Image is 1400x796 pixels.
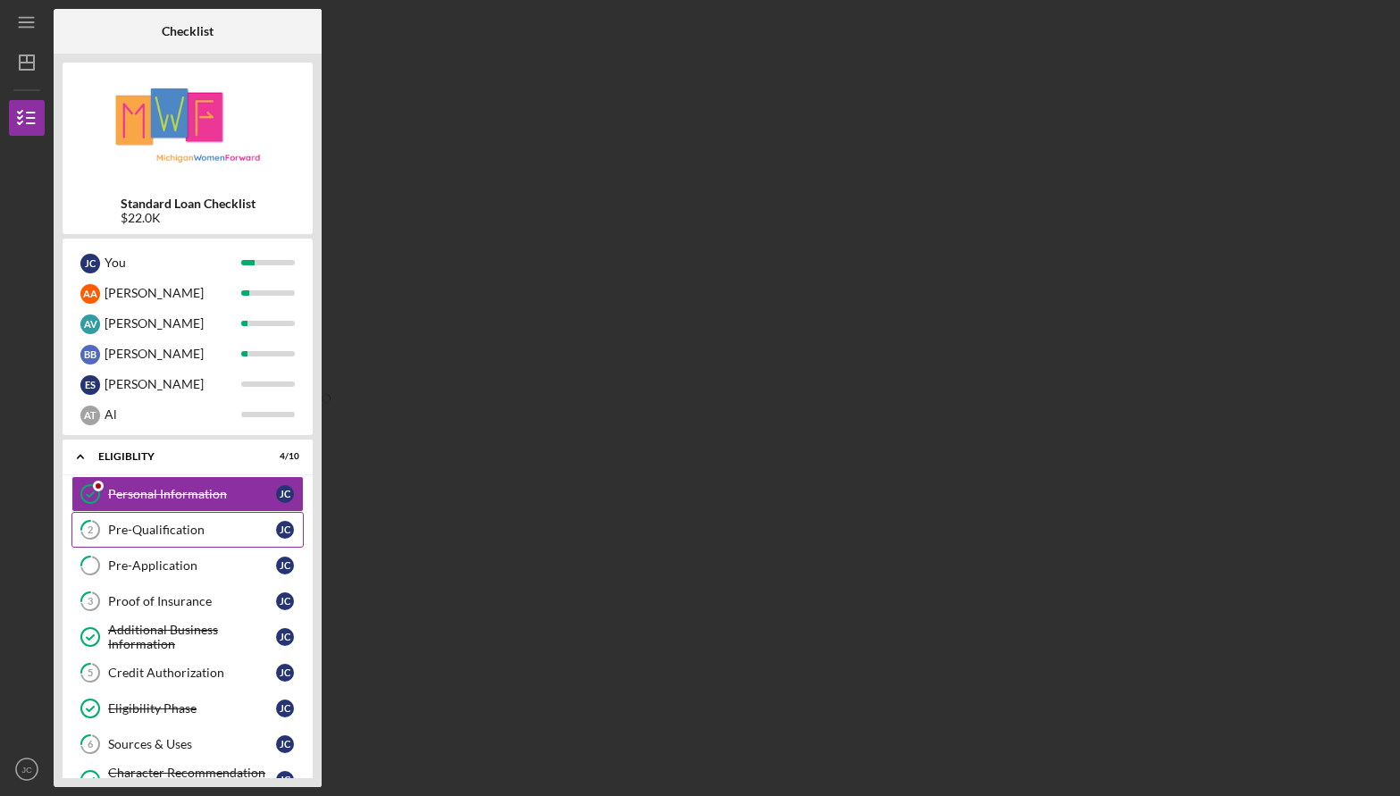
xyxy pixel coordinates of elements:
[108,558,276,573] div: Pre-Application
[276,592,294,610] div: J C
[108,487,276,501] div: Personal Information
[108,766,276,794] div: Character Recommendation Letter
[71,726,304,762] a: 6Sources & UsesJC
[276,557,294,574] div: J C
[71,619,304,655] a: Additional Business InformationJC
[105,339,241,369] div: [PERSON_NAME]
[80,406,100,425] div: A T
[105,399,241,430] div: Al
[71,583,304,619] a: 3Proof of InsuranceJC
[108,623,276,651] div: Additional Business Information
[276,735,294,753] div: J C
[80,375,100,395] div: E S
[105,369,241,399] div: [PERSON_NAME]
[9,751,45,787] button: JC
[108,523,276,537] div: Pre-Qualification
[276,771,294,789] div: J C
[71,655,304,691] a: 5Credit AuthorizationJC
[71,691,304,726] a: Eligibility PhaseJC
[80,254,100,273] div: J C
[276,628,294,646] div: J C
[88,739,94,750] tspan: 6
[105,247,241,278] div: You
[71,476,304,512] a: Personal InformationJC
[276,521,294,539] div: J C
[105,308,241,339] div: [PERSON_NAME]
[21,765,32,775] text: JC
[71,548,304,583] a: Pre-ApplicationJC
[108,594,276,608] div: Proof of Insurance
[88,596,93,607] tspan: 3
[108,737,276,751] div: Sources & Uses
[121,211,256,225] div: $22.0K
[121,197,256,211] b: Standard Loan Checklist
[108,666,276,680] div: Credit Authorization
[80,314,100,334] div: A V
[88,667,93,679] tspan: 5
[276,485,294,503] div: J C
[108,701,276,716] div: Eligibility Phase
[71,512,304,548] a: 2Pre-QualificationJC
[63,71,313,179] img: Product logo
[276,664,294,682] div: J C
[80,284,100,304] div: A A
[105,278,241,308] div: [PERSON_NAME]
[80,345,100,364] div: B B
[162,24,214,38] b: Checklist
[276,700,294,717] div: J C
[267,451,299,462] div: 4 / 10
[98,451,255,462] div: Eligiblity
[88,524,93,536] tspan: 2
